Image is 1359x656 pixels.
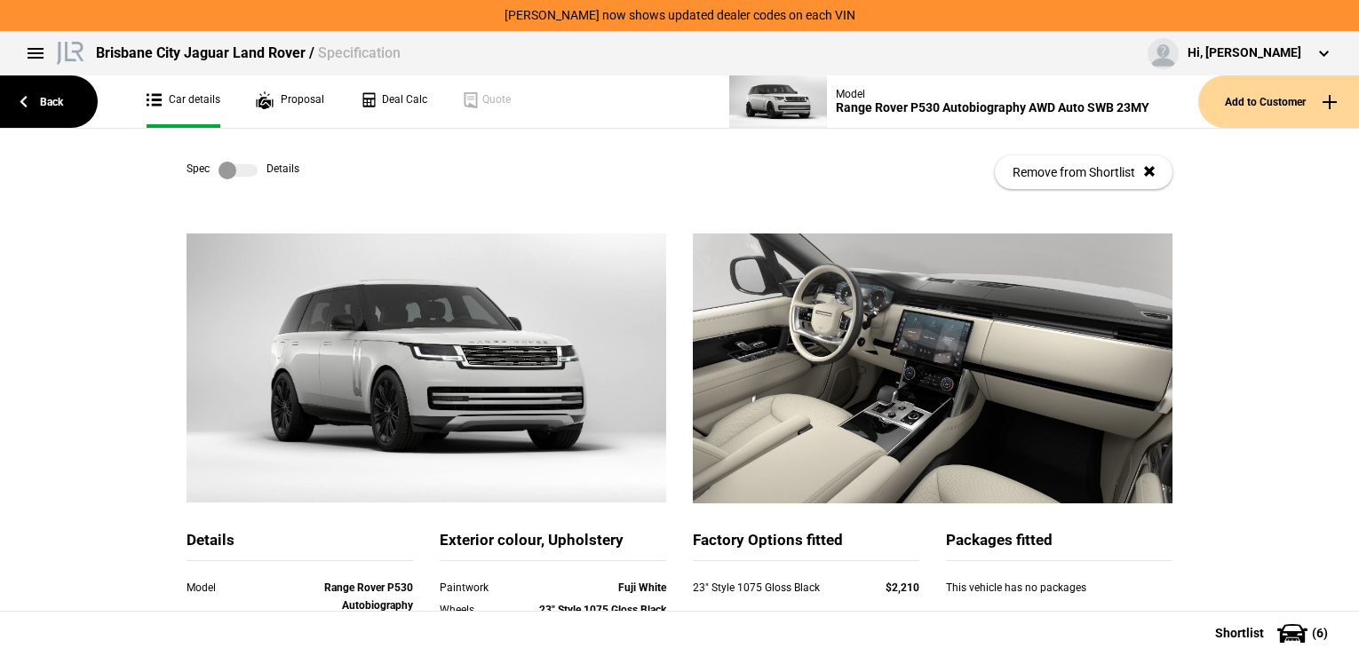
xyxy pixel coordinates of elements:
[256,75,324,128] a: Proposal
[187,579,322,597] div: Model
[147,75,220,128] a: Car details
[946,530,1172,561] div: Packages fitted
[53,38,87,65] img: landrover.png
[836,100,1149,115] div: Range Rover P530 Autobiography AWD Auto SWB 23MY
[440,579,530,597] div: Paintwork
[1188,611,1359,655] button: Shortlist(6)
[187,530,413,561] div: Details
[324,581,413,648] strong: Range Rover P530 Autobiography AWD Auto SWB 23MY
[360,75,427,128] a: Deal Calc
[187,162,299,179] div: Spec Details
[836,88,1149,100] div: Model
[946,579,1172,614] div: This vehicle has no packages
[1198,75,1359,128] button: Add to Customer
[96,43,401,63] div: Brisbane City Jaguar Land Rover /
[539,604,666,616] strong: 23" Style 1075 Gloss Black
[618,581,666,594] strong: Fuji White
[318,44,401,61] span: Specification
[886,581,919,594] strong: $2,210
[1215,627,1264,639] span: Shortlist
[1312,627,1328,639] span: ( 6 )
[693,579,852,597] div: 23" Style 1075 Gloss Black
[1188,44,1301,62] div: Hi, [PERSON_NAME]
[995,155,1172,189] button: Remove from Shortlist
[440,601,530,619] div: Wheels
[440,530,666,561] div: Exterior colour, Upholstery
[693,530,919,561] div: Factory Options fitted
